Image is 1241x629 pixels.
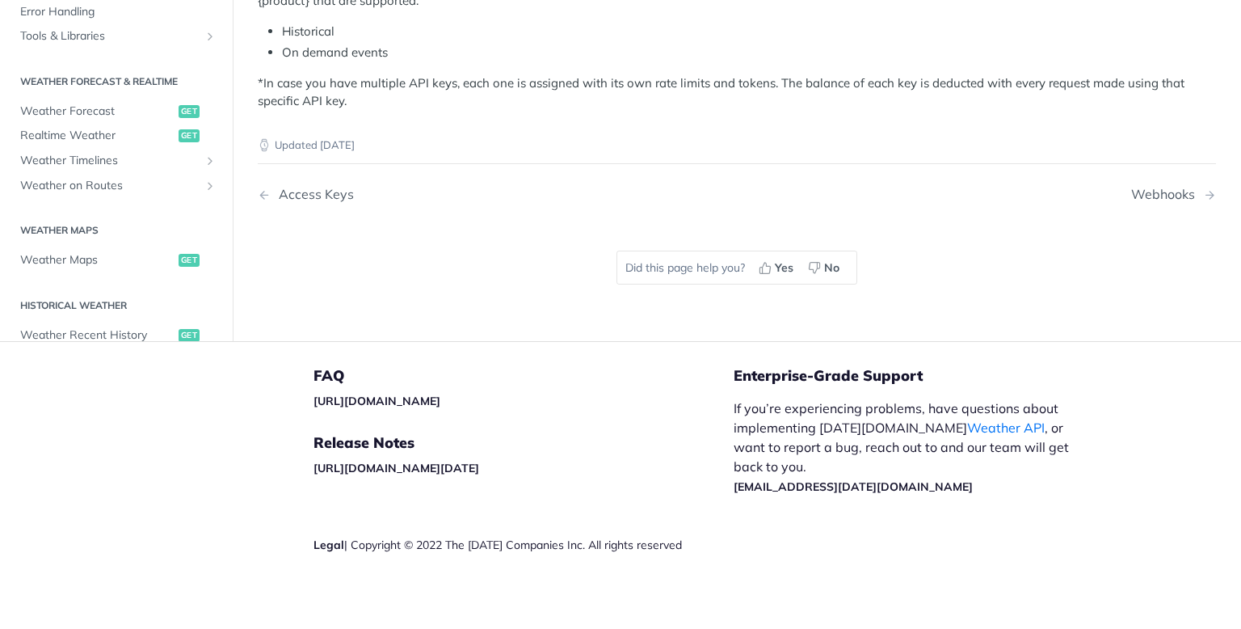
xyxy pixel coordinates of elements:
a: Weather TimelinesShow subpages for Weather Timelines [12,149,221,173]
p: Updated [DATE] [258,137,1216,154]
a: Weather Mapsget [12,248,221,272]
p: *In case you have multiple API keys, each one is assigned with its own rate limits and tokens. Th... [258,74,1216,111]
button: Show subpages for Weather Timelines [204,154,217,167]
a: [EMAIL_ADDRESS][DATE][DOMAIN_NAME] [734,479,973,494]
span: get [179,130,200,143]
nav: Pagination Controls [258,171,1216,218]
span: get [179,329,200,342]
div: Did this page help you? [616,251,857,285]
span: Weather Forecast [20,103,175,120]
span: No [824,260,839,277]
a: [URL][DOMAIN_NAME] [313,394,440,408]
div: Access Keys [271,187,354,202]
a: Legal [313,538,344,552]
span: Weather Timelines [20,153,200,169]
a: Weather on RoutesShow subpages for Weather on Routes [12,174,221,198]
a: [URL][DOMAIN_NAME][DATE] [313,461,479,475]
span: Weather on Routes [20,178,200,194]
a: Weather Forecastget [12,99,221,124]
a: Next Page: Webhooks [1131,187,1216,202]
button: No [802,255,848,280]
span: Yes [775,260,793,277]
button: Show subpages for Weather on Routes [204,179,217,192]
p: If you’re experiencing problems, have questions about implementing [DATE][DOMAIN_NAME] , or want ... [734,399,1086,496]
h5: Release Notes [313,433,734,453]
h2: Historical Weather [12,298,221,313]
a: Realtime Weatherget [12,125,221,149]
h5: Enterprise-Grade Support [734,366,1112,386]
button: Show subpages for Tools & Libraries [204,31,217,44]
a: Weather Recent Historyget [12,323,221,348]
span: Realtime Weather [20,129,175,145]
h2: Weather Maps [12,223,221,238]
span: Weather Maps [20,252,175,268]
div: Webhooks [1131,187,1203,202]
div: | Copyright © 2022 The [DATE] Companies Inc. All rights reserved [313,537,734,553]
span: Weather Recent History [20,327,175,344]
span: Tools & Libraries [20,29,200,45]
li: Historical [282,23,1216,41]
a: Tools & LibrariesShow subpages for Tools & Libraries [12,25,221,49]
button: Yes [753,255,802,280]
span: get [179,254,200,267]
h5: FAQ [313,366,734,386]
a: Weather API [967,420,1045,436]
li: On demand events [282,44,1216,62]
a: Previous Page: Access Keys [258,187,668,202]
span: get [179,105,200,118]
span: Error Handling [20,4,217,20]
h2: Weather Forecast & realtime [12,74,221,89]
